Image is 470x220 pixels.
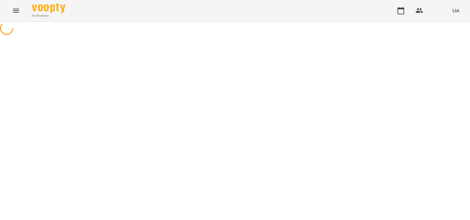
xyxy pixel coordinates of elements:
button: Menu [8,3,24,19]
img: Voopty Logo [32,3,65,13]
span: For Business [32,14,65,18]
span: UA [452,7,459,14]
img: 982f9ce2998a4787086944f340e899c9.png [434,6,443,15]
button: UA [450,4,462,17]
